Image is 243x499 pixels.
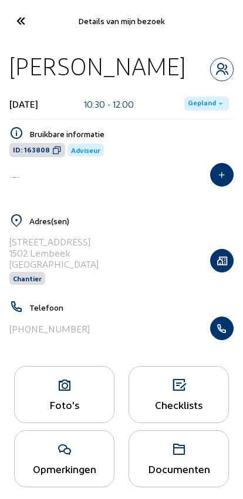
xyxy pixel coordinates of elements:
[9,323,90,334] div: [PHONE_NUMBER]
[84,98,134,109] div: 10:30 - 12:00
[9,176,21,179] img: Energy Protect Ramen & Deuren
[15,463,114,475] div: Opmerkingen
[29,129,234,139] h5: Bruikbare informatie
[41,16,203,26] div: Details van mijn bezoek
[15,398,114,411] div: Foto's
[9,247,99,258] div: 1502 Lembeek
[9,51,185,81] div: [PERSON_NAME]
[9,98,38,109] div: [DATE]
[29,216,234,226] h5: Adres(sen)
[13,145,50,155] span: ID: 163808
[9,236,99,247] div: [STREET_ADDRESS]
[13,274,42,282] span: Chantier
[188,99,216,108] span: Gepland
[129,463,228,475] div: Documenten
[129,398,228,411] div: Checklists
[71,146,100,154] span: Adviseur
[9,258,99,270] div: [GEOGRAPHIC_DATA]
[29,302,234,312] h5: Telefoon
